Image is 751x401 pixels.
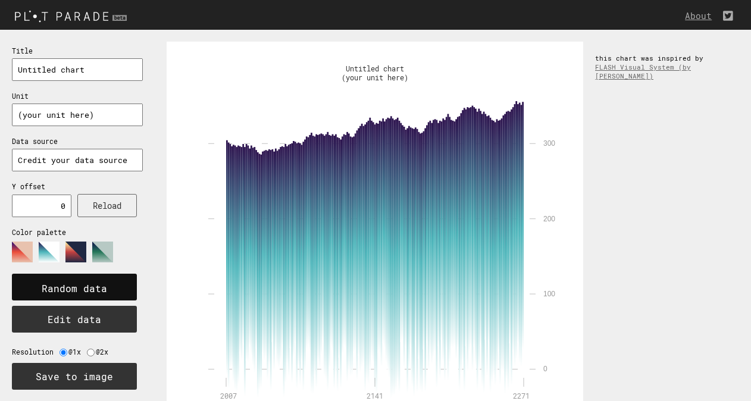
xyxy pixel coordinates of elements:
div: this chart was inspired by [583,42,726,92]
label: Resolution [12,347,60,356]
text: Untitled chart [346,64,404,73]
a: About [685,10,718,21]
label: @1x [68,347,87,356]
button: Edit data [12,306,137,333]
p: Unit [12,92,143,101]
tspan: 2141 [367,391,383,400]
p: Data source [12,137,143,146]
tspan: 100 [543,290,555,298]
tspan: 0 [543,365,547,373]
button: Reload [77,194,137,217]
tspan: 200 [543,215,555,223]
tspan: 300 [543,139,555,148]
text: (your unit here) [342,73,408,82]
p: Y offset [12,182,143,191]
label: @2x [96,347,114,356]
tspan: 2007 [220,391,237,400]
p: Color palette [12,228,143,237]
button: Save to image [12,363,137,390]
a: FLASH Visual System (by [PERSON_NAME]) [595,62,691,80]
tspan: 2271 [513,391,530,400]
p: Title [12,46,143,55]
text: Random data [42,282,107,295]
